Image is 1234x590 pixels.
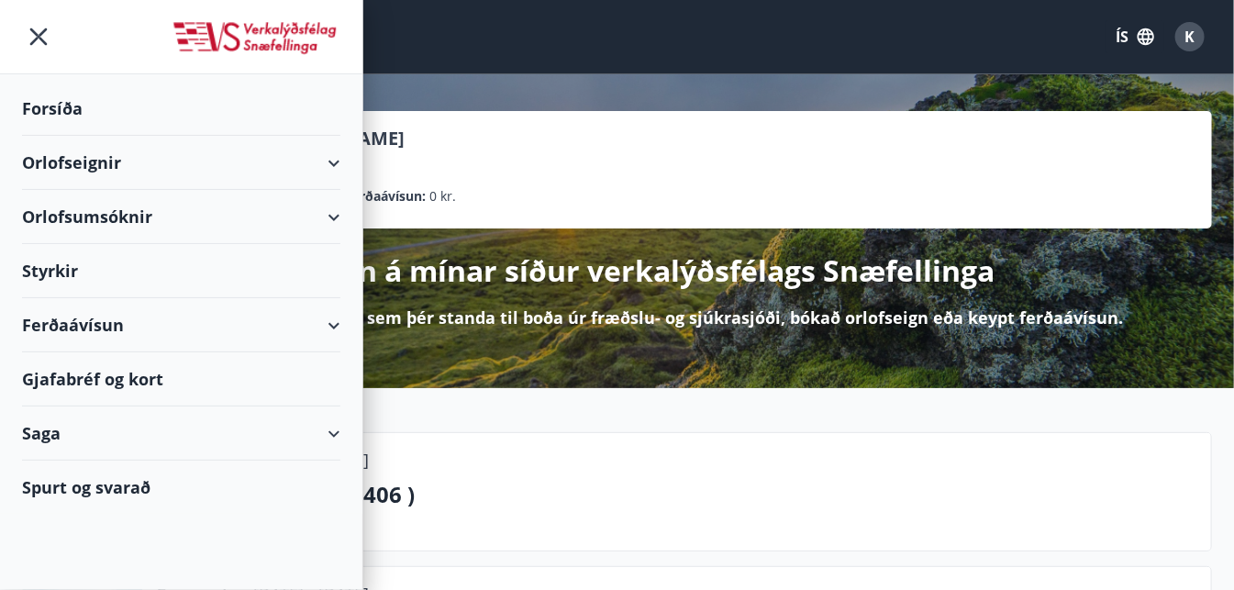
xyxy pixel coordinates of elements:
span: 0 kr. [429,186,456,206]
div: Orlofseignir [22,136,340,190]
p: Hér getur þú sótt um þá styrki sem þér standa til boða úr fræðslu- og sjúkrasjóði, bókað orlofsei... [111,306,1124,329]
div: Styrkir [22,244,340,298]
p: Ferðaávísun : [345,186,426,206]
div: Ferðaávísun [22,298,340,352]
button: ÍS [1106,20,1164,53]
div: Saga [22,406,340,461]
p: Þorrasalir 13 – 15 ( 406 ) [157,479,1196,510]
button: menu [22,20,55,53]
div: Forsíða [22,82,340,136]
img: union_logo [171,20,340,57]
div: Spurt og svarað [22,461,340,514]
div: Gjafabréf og kort [22,352,340,406]
div: Orlofsumsóknir [22,190,340,244]
span: K [1185,27,1195,47]
button: K [1168,15,1212,59]
p: Velkomin á mínar síður verkalýðsfélags Snæfellinga [239,250,995,291]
